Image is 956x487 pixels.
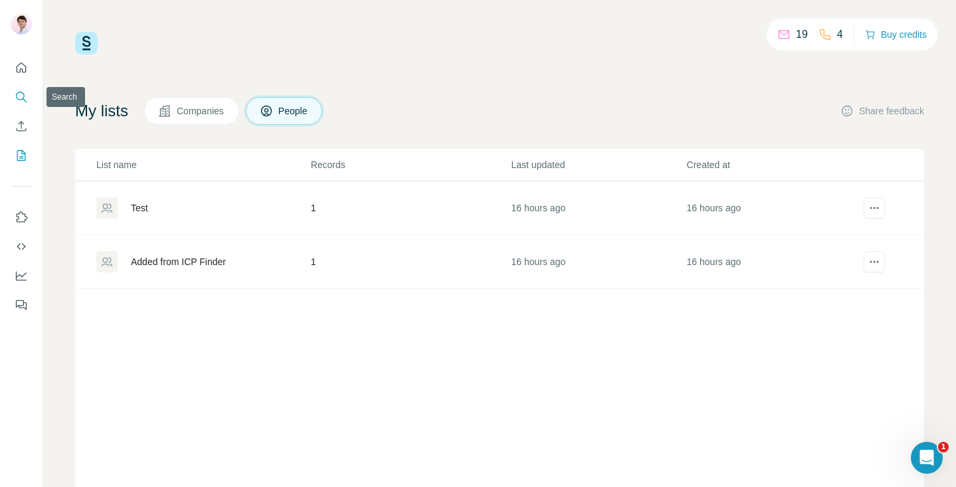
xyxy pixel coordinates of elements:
button: Search [11,85,32,109]
h4: My lists [75,100,128,122]
p: List name [96,158,310,171]
iframe: Intercom live chat [911,442,943,474]
button: Feedback [11,293,32,317]
button: actions [864,197,885,219]
span: People [278,104,309,118]
p: Records [311,158,510,171]
td: 16 hours ago [686,181,862,235]
p: Created at [687,158,861,171]
p: Last updated [512,158,686,171]
button: Quick start [11,56,32,80]
img: Surfe Logo [75,32,98,54]
button: Dashboard [11,264,32,288]
td: 16 hours ago [511,181,686,235]
td: 16 hours ago [511,235,686,289]
button: Share feedback [840,104,924,118]
button: Use Surfe on LinkedIn [11,205,32,229]
td: 16 hours ago [686,235,862,289]
p: 19 [796,27,808,43]
div: Added from ICP Finder [131,255,226,268]
span: 1 [938,442,949,452]
div: Test [131,201,148,215]
td: 1 [310,235,511,289]
img: Avatar [11,13,32,35]
button: Buy credits [865,25,927,44]
button: My lists [11,144,32,167]
button: Enrich CSV [11,114,32,138]
button: actions [864,251,885,272]
p: 4 [837,27,843,43]
td: 1 [310,181,511,235]
span: Companies [177,104,225,118]
button: Use Surfe API [11,235,32,258]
